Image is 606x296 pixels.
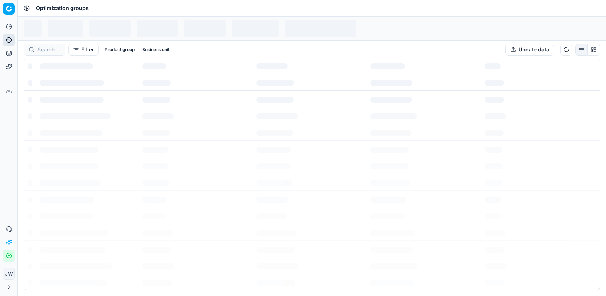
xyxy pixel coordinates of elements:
[139,45,173,54] button: Business unit
[37,46,60,53] input: Search
[3,268,14,279] span: JW
[36,4,89,12] nav: breadcrumb
[505,44,554,56] button: Update data
[68,44,99,56] button: Filter
[36,4,89,12] span: Optimization groups
[102,45,138,54] button: Product group
[3,268,15,280] button: JW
